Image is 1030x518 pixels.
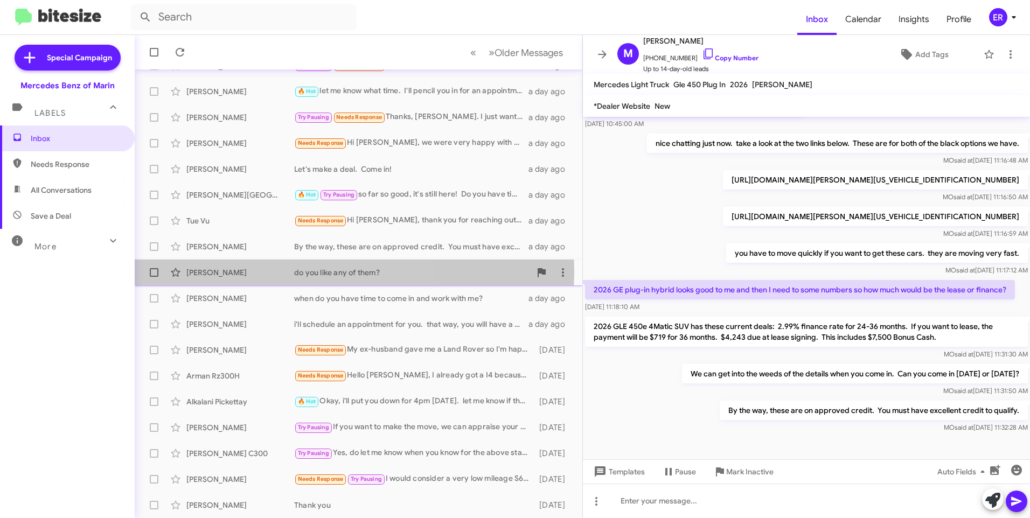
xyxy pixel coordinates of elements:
[298,346,344,353] span: Needs Response
[15,45,121,71] a: Special Campaign
[186,86,294,97] div: [PERSON_NAME]
[294,111,528,123] div: Thanks, [PERSON_NAME]. I just want to be upfront—I’ll be going with the dealer who can provide me...
[954,229,973,237] span: said at
[585,120,644,128] span: [DATE] 10:45:00 AM
[489,46,495,59] span: »
[534,448,574,459] div: [DATE]
[752,80,812,89] span: [PERSON_NAME]
[298,191,316,198] span: 🔥 Hot
[130,4,357,30] input: Search
[298,475,344,482] span: Needs Response
[186,370,294,381] div: Arman Rz300H
[702,54,758,62] a: Copy Number
[591,462,645,481] span: Templates
[623,45,633,62] span: M
[534,345,574,355] div: [DATE]
[915,45,949,64] span: Add Tags
[294,473,534,485] div: I would consider a very low mileage S600 as well and prefer a color Combination other than BLACK ...
[186,319,294,330] div: [PERSON_NAME]
[351,475,382,482] span: Try Pausing
[673,80,726,89] span: Gle 450 Plug In
[482,41,569,64] button: Next
[294,188,528,201] div: so far so good, it's still here! Do you have time this weekend?
[294,137,528,149] div: Hi [PERSON_NAME], we were very happy with everything - thank you very much. All to our liking and...
[186,474,294,485] div: [PERSON_NAME]
[186,215,294,226] div: Tue Vu
[869,45,978,64] button: Add Tags
[298,139,344,146] span: Needs Response
[336,114,382,121] span: Needs Response
[594,101,650,111] span: *Dealer Website
[890,4,938,35] a: Insights
[528,112,574,123] div: a day ago
[585,280,1015,299] p: 2026 GE plug-in hybrid looks good to me and then I need to some numbers so how much would be the ...
[186,500,294,510] div: [PERSON_NAME]
[294,241,528,252] div: By the way, these are on approved credit. You must have excellent credit to qualify.
[837,4,890,35] a: Calendar
[720,401,1028,420] p: By the way, these are on approved credit. You must have excellent credit to qualify.
[797,4,837,35] a: Inbox
[955,350,973,358] span: said at
[298,372,344,379] span: Needs Response
[298,424,329,431] span: Try Pausing
[186,293,294,304] div: [PERSON_NAME]
[298,450,329,457] span: Try Pausing
[294,85,528,97] div: let me know what time. I'll pencil you in for an appointment to work with me
[323,191,354,198] span: Try Pausing
[186,112,294,123] div: [PERSON_NAME]
[954,387,973,395] span: said at
[294,267,531,278] div: do you like any of them?
[294,344,534,356] div: My ex-husband gave me a Land Rover so I'm happy for now but I will likely consider a Mercedes nex...
[31,133,122,144] span: Inbox
[955,423,973,431] span: said at
[186,138,294,149] div: [PERSON_NAME]
[298,217,344,224] span: Needs Response
[298,398,316,405] span: 🔥 Hot
[20,80,115,91] div: Mercedes Benz of Marin
[294,319,528,330] div: i'll schedule an appointment for you. that way, you will have a designated associate to help you ...
[643,64,758,74] span: Up to 14-day-old leads
[528,241,574,252] div: a day ago
[943,229,1028,237] span: MO [DATE] 11:16:59 AM
[186,448,294,459] div: [PERSON_NAME] C300
[534,500,574,510] div: [DATE]
[298,114,329,121] span: Try Pausing
[647,134,1028,153] p: nice chatting just now. take a look at the two links below. These are for both of the black optio...
[938,4,980,35] a: Profile
[929,462,998,481] button: Auto Fields
[726,243,1028,263] p: you have to move quickly if you want to get these cars. they are moving very fast.
[643,47,758,64] span: [PHONE_NUMBER]
[31,159,122,170] span: Needs Response
[34,108,66,118] span: Labels
[186,241,294,252] div: [PERSON_NAME]
[585,317,1028,347] p: 2026 GLE 450e 4Matic SUV has these current deals: 2.99% finance rate for 24-36 months. If you wan...
[705,462,782,481] button: Mark Inactive
[655,101,670,111] span: New
[954,193,972,201] span: said at
[294,395,534,408] div: Okay, i'll put you down for 4pm [DATE]. let me know if that time needs to change.
[294,293,528,304] div: when do you have time to come in and work with me?
[186,396,294,407] div: Alkalani Pickettay
[943,156,1028,164] span: MO [DATE] 11:16:48 AM
[653,462,705,481] button: Pause
[944,350,1028,358] span: MO [DATE] 11:31:30 AM
[294,214,528,227] div: Hi [PERSON_NAME], thank you for reaching out. I came to visit a few weeks ago but ultimately deci...
[495,47,563,59] span: Older Messages
[528,138,574,149] div: a day ago
[186,190,294,200] div: [PERSON_NAME][GEOGRAPHIC_DATA]
[294,369,534,382] div: Hello [PERSON_NAME], I already got a I4 because they had more rebates and it's full option. I sho...
[682,364,1028,383] p: We can get into the weeds of the details when you come in. Can you come in [DATE] or [DATE]?
[534,370,574,381] div: [DATE]
[470,46,476,59] span: «
[294,421,534,433] div: If you want to make the move, we can appraise your car and take it in as a trade. We do that all ...
[989,8,1007,26] div: ER
[528,293,574,304] div: a day ago
[937,462,989,481] span: Auto Fields
[585,303,639,311] span: [DATE] 11:18:10 AM
[528,86,574,97] div: a day ago
[943,193,1028,201] span: MO [DATE] 11:16:50 AM
[31,185,92,195] span: All Conversations
[583,462,653,481] button: Templates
